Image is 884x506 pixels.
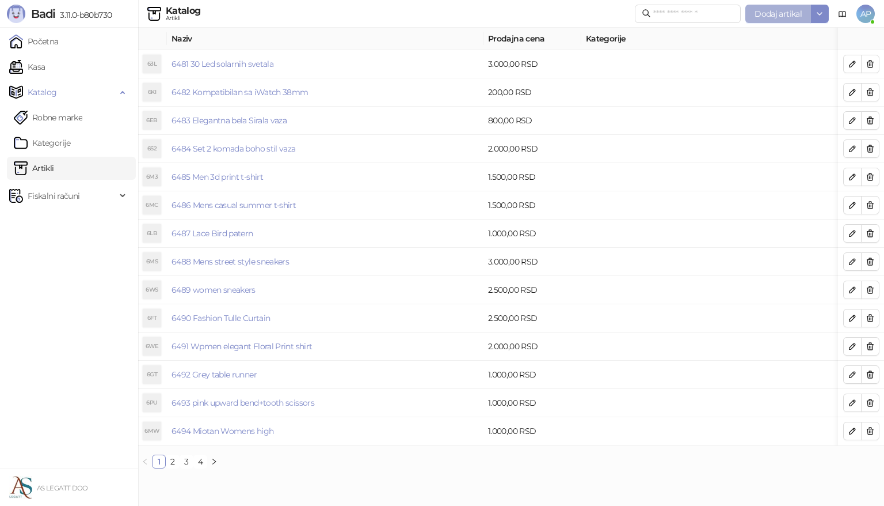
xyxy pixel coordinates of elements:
[586,32,882,45] span: Kategorije
[166,6,201,16] div: Katalog
[28,184,79,207] span: Fiskalni računi
[143,252,161,271] div: 6MS
[153,455,165,468] a: 1
[143,83,161,101] div: 6KI
[7,5,25,23] img: Logo
[172,398,314,408] a: 6493 pink upward bend+tooth scissors
[143,365,161,384] div: 6GT
[483,248,581,276] td: 3.000,00 RSD
[37,484,88,492] small: AS LEGATT DOO
[172,256,289,267] a: 6488 Mens street style sneakers
[143,281,161,299] div: 6WS
[483,417,581,445] td: 1.000,00 RSD
[143,422,161,440] div: 6MW
[28,81,57,104] span: Katalog
[483,50,581,78] td: 3.000,00 RSD
[167,304,483,333] td: 6490 Fashion Tulle Curtain
[172,87,308,97] a: 6482 Kompatibilan sa iWatch 38mm
[483,78,581,107] td: 200,00 RSD
[167,78,483,107] td: 6482 Kompatibilan sa iWatch 38mm
[172,200,296,210] a: 6486 Mens casual summer t-shirt
[172,341,312,352] a: 6491 Wpmen elegant Floral Print shirt
[167,50,483,78] td: 6481 30 Led solarnih svetala
[194,455,207,468] a: 4
[207,455,221,469] button: right
[166,455,180,469] li: 2
[172,313,270,323] a: 6490 Fashion Tulle Curtain
[167,107,483,135] td: 6483 Elegantna bela Sirala vaza
[9,476,32,499] img: 64x64-companyLogo-72287c4f-3f5d-4d5a-b9e9-9639047b5d81.jpeg
[483,304,581,333] td: 2.500,00 RSD
[193,455,207,469] li: 4
[172,228,253,239] a: 6487 Lace Bird patern
[833,5,852,23] a: Dokumentacija
[172,426,273,436] a: 6494 Miotan Womens high
[483,28,581,50] th: Prodajna cena
[483,333,581,361] td: 2.000,00 RSD
[483,191,581,220] td: 1.500,00 RSD
[180,455,193,468] a: 3
[166,455,179,468] a: 2
[9,55,45,78] a: Kasa
[152,455,166,469] li: 1
[483,107,581,135] td: 800,00 RSD
[211,458,218,465] span: right
[167,389,483,417] td: 6493 pink upward bend+tooth scissors
[755,9,802,19] span: Dodaj artikal
[172,115,287,126] a: 6483 Elegantna bela Sirala vaza
[167,417,483,445] td: 6494 Miotan Womens high
[143,196,161,214] div: 6MC
[138,455,152,469] li: Prethodna strana
[483,163,581,191] td: 1.500,00 RSD
[167,248,483,276] td: 6488 Mens street style sneakers
[483,220,581,248] td: 1.000,00 RSD
[143,111,161,130] div: 6EB
[143,139,161,158] div: 6S2
[143,55,161,73] div: 63L
[55,10,112,20] span: 3.11.0-b80b730
[167,135,483,163] td: 6484 Set 2 komada boho stil vaza
[14,106,82,129] a: Robne marke
[31,7,55,21] span: Badi
[143,394,161,412] div: 6PU
[483,389,581,417] td: 1.000,00 RSD
[147,7,161,21] img: Artikli
[14,157,54,180] a: ArtikliArtikli
[172,172,263,182] a: 6485 Men 3d print t-shirt
[143,168,161,186] div: 6M3
[167,361,483,389] td: 6492 Grey table runner
[167,191,483,220] td: 6486 Mens casual summer t-shirt
[172,59,273,69] a: 6481 30 Led solarnih svetala
[9,30,59,53] a: Početna
[166,16,201,21] div: Artikli
[138,455,152,469] button: left
[167,220,483,248] td: 6487 Lace Bird patern
[143,309,161,327] div: 6FT
[14,131,71,154] a: Kategorije
[180,455,193,469] li: 3
[172,369,257,380] a: 6492 Grey table runner
[142,458,148,465] span: left
[167,276,483,304] td: 6489 women sneakers
[172,144,296,154] a: 6484 Set 2 komada boho stil vaza
[745,5,811,23] button: Dodaj artikal
[143,224,161,243] div: 6LB
[167,163,483,191] td: 6485 Men 3d print t-shirt
[207,455,221,469] li: Sledeća strana
[167,28,483,50] th: Naziv
[483,135,581,163] td: 2.000,00 RSD
[143,337,161,356] div: 6WE
[167,333,483,361] td: 6491 Wpmen elegant Floral Print shirt
[856,5,875,23] span: AP
[483,276,581,304] td: 2.500,00 RSD
[172,285,256,295] a: 6489 women sneakers
[483,361,581,389] td: 1.000,00 RSD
